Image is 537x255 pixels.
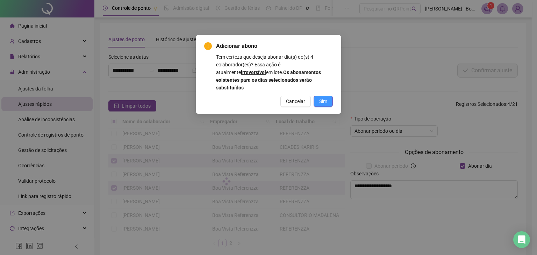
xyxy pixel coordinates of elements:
[216,42,333,50] span: Adicionar abono
[286,97,305,105] span: Cancelar
[314,96,333,107] button: Sim
[319,97,327,105] span: Sim
[204,42,212,50] span: exclamation-circle
[513,231,530,248] div: Open Intercom Messenger
[216,70,321,90] b: Os abonamentos existentes para os dias selecionados serão substituídos
[216,53,333,92] div: Tem certeza que deseja abonar dia(s) do(s) 4 colaborador(es)? Essa ação é atualmente em lote.
[280,96,311,107] button: Cancelar
[241,70,266,75] b: irreversível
